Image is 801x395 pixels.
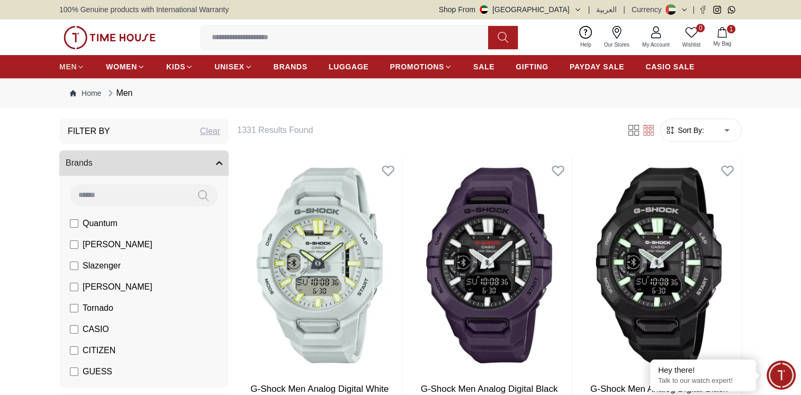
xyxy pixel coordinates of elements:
[645,61,695,72] span: CASIO SALE
[658,365,748,375] div: Hey there!
[200,125,220,138] div: Clear
[66,157,93,169] span: Brands
[696,24,705,32] span: 0
[658,376,748,385] p: Talk to our watch expert!
[64,26,156,49] img: ...
[638,41,674,49] span: My Account
[83,259,121,272] span: Slazenger
[70,283,78,291] input: [PERSON_NAME]
[516,61,548,72] span: GIFTING
[59,150,229,176] button: Brands
[632,4,666,15] div: Currency
[600,41,634,49] span: Our Stores
[274,61,308,72] span: BRANDS
[767,361,796,390] div: Chat Widget
[596,4,617,15] button: العربية
[59,4,229,15] span: 100% Genuine products with International Warranty
[59,78,742,108] nav: Breadcrumb
[570,57,624,76] a: PAYDAY SALE
[70,88,101,98] a: Home
[676,24,707,51] a: 0Wishlist
[237,157,402,374] img: G-Shock Men Analog Digital White Dial Watch - GBA-950-7ADR
[329,57,369,76] a: LUGGAGE
[214,57,252,76] a: UNISEX
[577,157,741,374] img: G-Shock Men Analog Digital Black Dial Watch - GBA-950-1ADR
[166,61,185,72] span: KIDS
[70,325,78,334] input: CASIO
[68,125,110,138] h3: Filter By
[390,57,452,76] a: PROMOTIONS
[574,24,598,51] a: Help
[699,6,707,14] a: Facebook
[665,125,704,136] button: Sort By:
[473,61,494,72] span: SALE
[83,323,109,336] span: CASIO
[106,61,137,72] span: WOMEN
[480,5,488,14] img: United Arab Emirates
[407,157,571,374] img: G-Shock Men Analog Digital Black Dial Watch - GBA-950-2ADR
[106,57,145,76] a: WOMEN
[473,57,494,76] a: SALE
[274,57,308,76] a: BRANDS
[83,302,113,315] span: Tornado
[59,61,77,72] span: MEN
[709,40,735,48] span: My Bag
[678,41,705,49] span: Wishlist
[59,57,85,76] a: MEN
[598,24,636,51] a: Our Stores
[237,124,614,137] h6: 1331 Results Found
[70,219,78,228] input: Quantum
[166,57,193,76] a: KIDS
[727,25,735,33] span: 1
[83,281,152,293] span: [PERSON_NAME]
[676,125,704,136] span: Sort By:
[70,304,78,312] input: Tornado
[70,240,78,249] input: [PERSON_NAME]
[70,367,78,376] input: GUESS
[83,217,118,230] span: Quantum
[516,57,548,76] a: GIFTING
[83,365,112,378] span: GUESS
[576,41,596,49] span: Help
[588,4,590,15] span: |
[105,87,132,100] div: Men
[70,262,78,270] input: Slazenger
[623,4,625,15] span: |
[692,4,695,15] span: |
[70,346,78,355] input: CITIZEN
[570,61,624,72] span: PAYDAY SALE
[390,61,444,72] span: PROMOTIONS
[727,6,735,14] a: Whatsapp
[439,4,582,15] button: Shop From[GEOGRAPHIC_DATA]
[214,61,244,72] span: UNISEX
[329,61,369,72] span: LUGGAGE
[713,6,721,14] a: Instagram
[83,238,152,251] span: [PERSON_NAME]
[645,57,695,76] a: CASIO SALE
[707,25,737,50] button: 1My Bag
[83,344,115,357] span: CITIZEN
